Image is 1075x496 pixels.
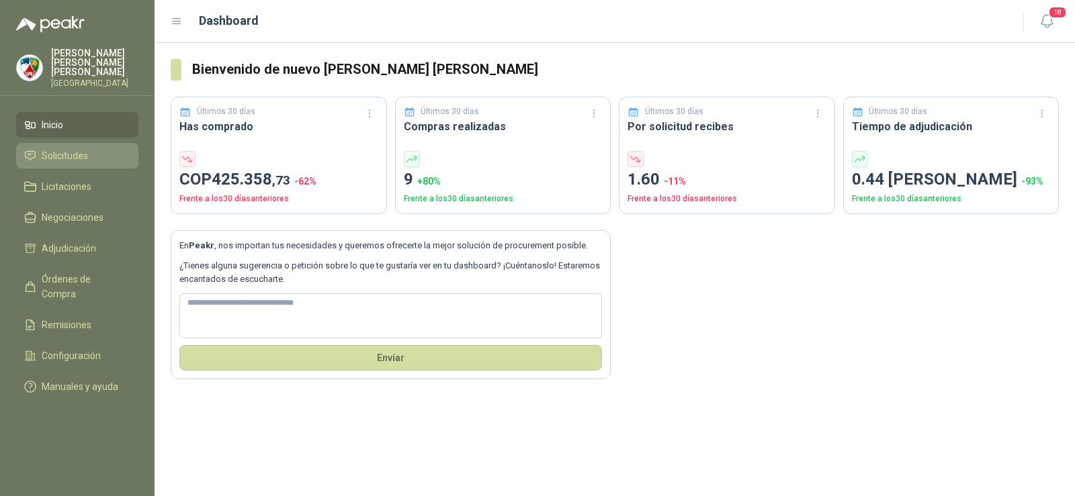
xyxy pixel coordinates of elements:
p: COP [179,167,378,193]
p: ¿Tienes alguna sugerencia o petición sobre lo que te gustaría ver en tu dashboard? ¡Cuéntanoslo! ... [179,259,602,287]
p: Últimos 30 días [869,105,927,118]
span: Inicio [42,117,63,132]
h3: Por solicitud recibes [628,118,826,135]
p: Frente a los 30 días anteriores [179,193,378,205]
span: Licitaciones [42,179,91,194]
span: Manuales y ayuda [42,379,118,394]
span: -93 % [1021,176,1043,187]
a: Inicio [16,112,138,138]
span: Adjudicación [42,241,96,256]
h3: Compras realizadas [404,118,603,135]
p: Últimos 30 días [197,105,255,118]
a: Negociaciones [16,205,138,230]
p: 1.60 [628,167,826,193]
p: Últimos 30 días [421,105,479,118]
a: Solicitudes [16,143,138,168]
p: Frente a los 30 días anteriores [628,193,826,205]
h1: Dashboard [199,11,259,30]
b: Peakr [189,240,214,250]
span: Negociaciones [42,210,103,225]
span: 18 [1048,6,1067,19]
span: 425.358 [212,170,290,189]
button: 18 [1035,9,1059,34]
h3: Has comprado [179,118,378,135]
a: Remisiones [16,312,138,338]
a: Licitaciones [16,174,138,199]
p: [PERSON_NAME] [PERSON_NAME] [PERSON_NAME] [51,48,138,77]
span: ,73 [272,172,290,188]
button: Envíar [179,345,602,370]
p: Frente a los 30 días anteriores [404,193,603,205]
span: Órdenes de Compra [42,272,126,301]
p: Últimos 30 días [645,105,703,118]
span: + 80 % [417,176,441,187]
img: Company Logo [17,55,42,81]
span: Configuración [42,348,101,363]
p: Frente a los 30 días anteriores [852,193,1051,205]
span: Solicitudes [42,148,88,163]
p: En , nos importan tus necesidades y queremos ofrecerte la mejor solución de procurement posible. [179,239,602,252]
p: 9 [404,167,603,193]
p: [GEOGRAPHIC_DATA] [51,79,138,87]
a: Manuales y ayuda [16,374,138,399]
a: Adjudicación [16,236,138,261]
img: Logo peakr [16,16,85,32]
span: Remisiones [42,317,91,332]
h3: Tiempo de adjudicación [852,118,1051,135]
a: Configuración [16,343,138,368]
span: -11 % [664,176,686,187]
span: -62 % [294,176,316,187]
h3: Bienvenido de nuevo [PERSON_NAME] [PERSON_NAME] [192,59,1059,80]
p: 0.44 [PERSON_NAME] [852,167,1051,193]
a: Órdenes de Compra [16,266,138,307]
